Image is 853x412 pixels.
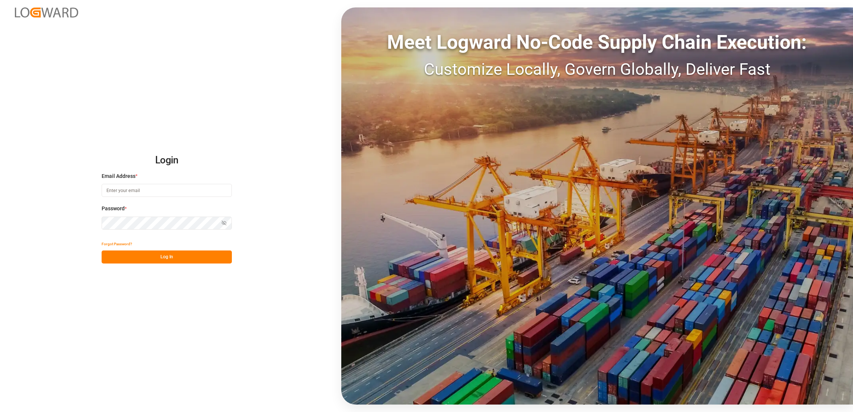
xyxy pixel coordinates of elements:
[102,250,232,264] button: Log In
[341,57,853,82] div: Customize Locally, Govern Globally, Deliver Fast
[102,237,132,250] button: Forgot Password?
[102,184,232,197] input: Enter your email
[102,172,135,180] span: Email Address
[102,205,125,213] span: Password
[102,148,232,172] h2: Login
[341,28,853,57] div: Meet Logward No-Code Supply Chain Execution:
[15,7,78,17] img: Logward_new_orange.png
